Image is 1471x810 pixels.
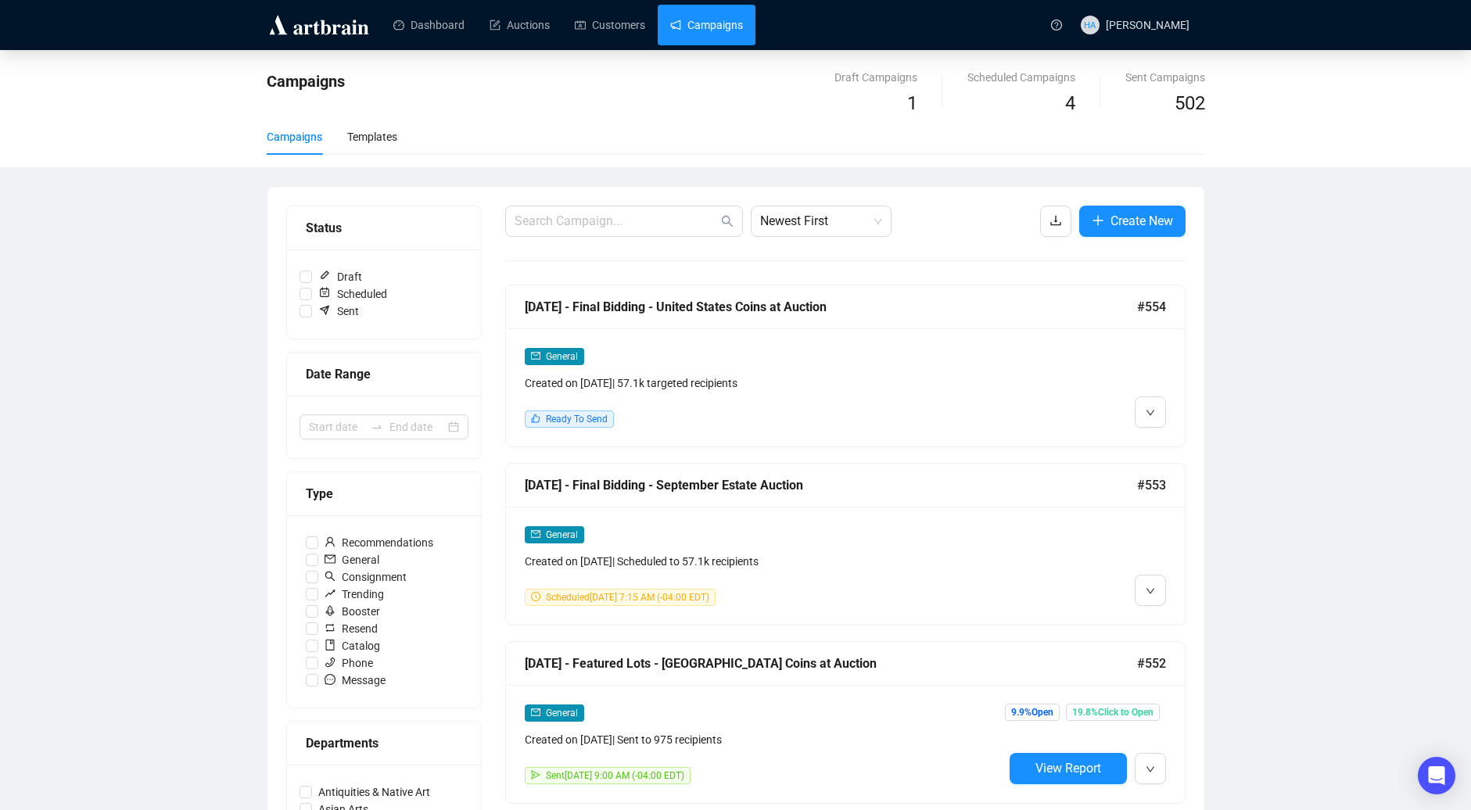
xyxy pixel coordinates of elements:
[546,529,578,540] span: General
[525,375,1003,392] div: Created on [DATE] | 57.1k targeted recipients
[546,592,709,603] span: Scheduled [DATE] 7:15 AM (-04:00 EDT)
[325,640,335,651] span: book
[525,654,1137,673] div: [DATE] - Featured Lots - [GEOGRAPHIC_DATA] Coins at Auction
[1125,69,1205,86] div: Sent Campaigns
[318,672,392,689] span: Message
[1146,765,1155,774] span: down
[834,69,917,86] div: Draft Campaigns
[1035,761,1101,776] span: View Report
[371,421,383,433] span: swap-right
[525,475,1137,495] div: [DATE] - Final Bidding - September Estate Auction
[1175,92,1205,114] span: 502
[325,571,335,582] span: search
[318,637,386,654] span: Catalog
[1066,704,1160,721] span: 19.8% Click to Open
[1010,753,1127,784] button: View Report
[306,218,462,238] div: Status
[531,414,540,423] span: like
[393,5,465,45] a: Dashboard
[306,733,462,753] div: Departments
[325,554,335,564] span: mail
[318,586,390,603] span: Trending
[306,364,462,384] div: Date Range
[325,588,335,599] span: rise
[967,69,1075,86] div: Scheduled Campaigns
[267,72,345,91] span: Campaigns
[318,654,379,672] span: Phone
[325,536,335,547] span: user
[306,484,462,504] div: Type
[546,414,608,425] span: Ready To Send
[312,303,365,320] span: Sent
[721,215,734,228] span: search
[1146,586,1155,596] span: down
[490,5,550,45] a: Auctions
[531,529,540,539] span: mail
[525,731,1003,748] div: Created on [DATE] | Sent to 975 recipients
[1137,297,1166,317] span: #554
[347,128,397,145] div: Templates
[531,592,540,601] span: clock-circle
[546,708,578,719] span: General
[318,568,413,586] span: Consignment
[325,622,335,633] span: retweet
[309,418,364,435] input: Start date
[531,708,540,717] span: mail
[670,5,743,45] a: Campaigns
[505,463,1186,625] a: [DATE] - Final Bidding - September Estate Auction#553mailGeneralCreated on [DATE]| Scheduled to 5...
[1065,92,1075,114] span: 4
[318,551,386,568] span: General
[371,421,383,433] span: to
[531,351,540,360] span: mail
[546,770,684,781] span: Sent [DATE] 9:00 AM (-04:00 EDT)
[1137,654,1166,673] span: #552
[505,285,1186,447] a: [DATE] - Final Bidding - United States Coins at Auction#554mailGeneralCreated on [DATE]| 57.1k ta...
[525,297,1137,317] div: [DATE] - Final Bidding - United States Coins at Auction
[312,268,368,285] span: Draft
[1106,19,1189,31] span: [PERSON_NAME]
[1084,18,1096,32] span: HA
[505,641,1186,804] a: [DATE] - Featured Lots - [GEOGRAPHIC_DATA] Coins at Auction#552mailGeneralCreated on [DATE]| Sent...
[1079,206,1186,237] button: Create New
[1005,704,1060,721] span: 9.9% Open
[760,206,882,236] span: Newest First
[515,212,718,231] input: Search Campaign...
[267,13,371,38] img: logo
[531,770,540,780] span: send
[907,92,917,114] span: 1
[1092,214,1104,227] span: plus
[525,553,1003,570] div: Created on [DATE] | Scheduled to 57.1k recipients
[312,783,436,801] span: Antiquities & Native Art
[1049,214,1062,227] span: download
[325,657,335,668] span: phone
[575,5,645,45] a: Customers
[267,128,322,145] div: Campaigns
[325,605,335,616] span: rocket
[389,418,445,435] input: End date
[318,620,384,637] span: Resend
[325,674,335,685] span: message
[318,534,440,551] span: Recommendations
[1146,408,1155,418] span: down
[1110,211,1173,231] span: Create New
[1051,20,1062,30] span: question-circle
[1137,475,1166,495] span: #553
[312,285,393,303] span: Scheduled
[546,351,578,362] span: General
[1418,757,1455,794] div: Open Intercom Messenger
[318,603,386,620] span: Booster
